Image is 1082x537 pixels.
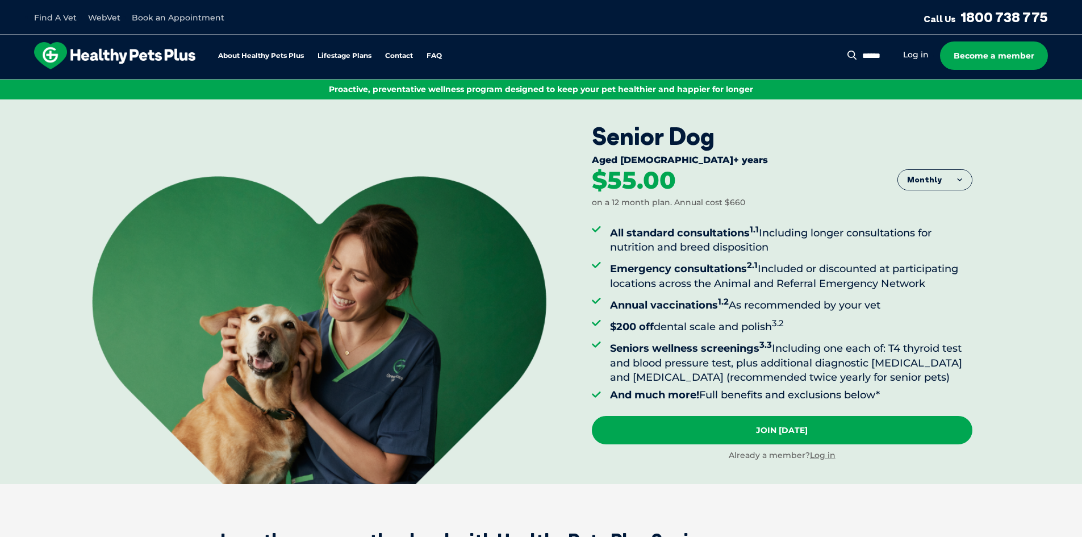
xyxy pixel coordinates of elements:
li: As recommended by your vet [610,294,972,313]
button: Monthly [898,170,972,190]
strong: Seniors wellness screenings [610,342,772,355]
li: Full benefits and exclusions below* [610,388,972,402]
sup: 1.1 [750,224,759,235]
sup: 3.3 [759,339,772,350]
a: Log in [810,450,835,460]
a: Join [DATE] [592,416,972,444]
li: Including one each of: T4 thyroid test and blood pressure test, plus additional diagnostic [MEDIC... [610,338,972,385]
li: dental scale and polish [610,316,972,334]
li: Including longer consultations for nutrition and breed disposition [610,222,972,255]
img: <br /> <b>Warning</b>: Undefined variable $title in <b>/var/www/html/current/codepool/wp-content/... [92,176,546,484]
sup: 1.2 [718,296,729,307]
div: $55.00 [592,168,676,193]
sup: 3.2 [772,318,784,328]
strong: Emergency consultations [610,263,758,275]
strong: $200 off [610,320,654,333]
li: Included or discounted at participating locations across the Animal and Referral Emergency Network [610,258,972,290]
div: Aged [DEMOGRAPHIC_DATA]+ years [592,155,972,168]
sup: 2.1 [747,260,758,270]
strong: All standard consultations [610,227,759,239]
strong: And much more! [610,389,699,401]
div: Already a member? [592,450,972,461]
div: on a 12 month plan. Annual cost $660 [592,197,745,209]
strong: Annual vaccinations [610,299,729,311]
div: Senior Dog [592,122,972,151]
